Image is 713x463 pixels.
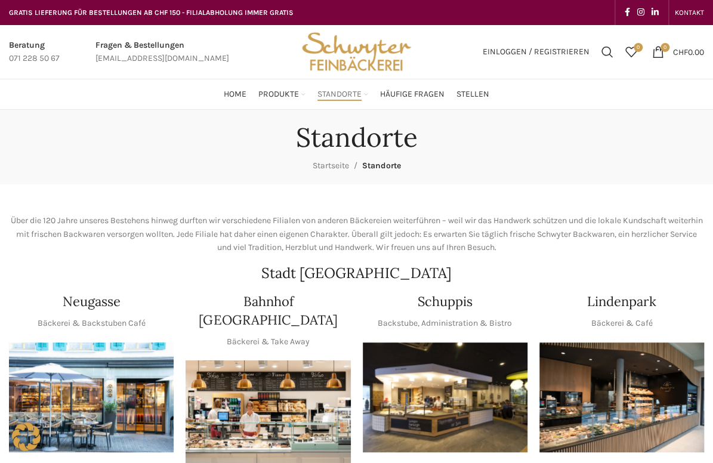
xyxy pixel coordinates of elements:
[673,47,688,57] span: CHF
[63,292,121,311] h4: Neugasse
[483,48,589,56] span: Einloggen / Registrieren
[378,317,512,330] p: Backstube, Administration & Bistro
[456,89,489,100] span: Stellen
[675,8,704,17] span: KONTAKT
[313,160,349,171] a: Startseite
[646,40,710,64] a: 0 CHF0.00
[9,342,174,452] img: Neugasse
[477,40,595,64] a: Einloggen / Registrieren
[186,292,350,329] h4: Bahnhof [GEOGRAPHIC_DATA]
[621,4,634,21] a: Facebook social link
[669,1,710,24] div: Secondary navigation
[258,89,299,100] span: Produkte
[648,4,662,21] a: Linkedin social link
[673,47,704,57] bdi: 0.00
[418,292,473,311] h4: Schuppis
[317,89,362,100] span: Standorte
[227,335,310,348] p: Bäckerei & Take Away
[363,342,527,452] img: 150130-Schwyter-013
[595,40,619,64] a: Suchen
[634,43,643,52] span: 0
[539,342,704,452] img: 017-e1571925257345
[362,160,401,171] span: Standorte
[619,40,643,64] a: 0
[9,8,294,17] span: GRATIS LIEFERUNG FÜR BESTELLUNGEN AB CHF 150 - FILIALABHOLUNG IMMER GRATIS
[363,342,527,452] div: 1 / 1
[591,317,652,330] p: Bäckerei & Café
[317,82,368,106] a: Standorte
[296,122,418,153] h1: Standorte
[634,4,648,21] a: Instagram social link
[9,214,704,254] p: Über die 120 Jahre unseres Bestehens hinweg durften wir verschiedene Filialen von anderen Bäckere...
[224,82,246,106] a: Home
[9,342,174,452] div: 1 / 1
[298,46,415,56] a: Site logo
[9,39,60,66] a: Infobox link
[258,82,305,106] a: Produkte
[539,342,704,452] div: 1 / 1
[380,82,445,106] a: Häufige Fragen
[660,43,669,52] span: 0
[675,1,704,24] a: KONTAKT
[95,39,229,66] a: Infobox link
[9,266,704,280] h2: Stadt [GEOGRAPHIC_DATA]
[456,82,489,106] a: Stellen
[224,89,246,100] span: Home
[380,89,445,100] span: Häufige Fragen
[38,317,146,330] p: Bäckerei & Backstuben Café
[619,40,643,64] div: Meine Wunschliste
[587,292,656,311] h4: Lindenpark
[298,25,415,79] img: Bäckerei Schwyter
[3,82,710,106] div: Main navigation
